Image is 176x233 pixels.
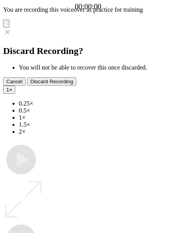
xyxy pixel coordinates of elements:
li: You will not be able to recover this once discarded. [19,64,173,71]
h2: Discard Recording? [3,46,173,56]
span: 1 [6,87,9,93]
li: 0.25× [19,100,173,107]
p: You are recording this voiceover as practice for training [3,6,173,13]
button: Discard Recording [27,77,77,86]
li: 1× [19,114,173,121]
button: Cancel [3,77,26,86]
li: 2× [19,128,173,135]
a: 00:00:00 [75,2,101,11]
li: 1.5× [19,121,173,128]
button: 1× [3,86,15,94]
li: 0.5× [19,107,173,114]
